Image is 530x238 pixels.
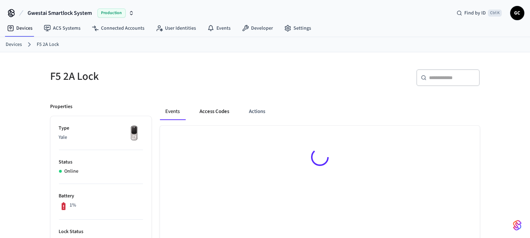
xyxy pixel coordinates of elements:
button: Access Codes [194,103,235,120]
span: GC [511,7,524,19]
h5: F5 2A Lock [50,69,261,84]
a: ACS Systems [38,22,86,35]
img: SeamLogoGradient.69752ec5.svg [513,220,522,231]
span: Gwestai Smartlock System [28,9,92,17]
p: 1% [70,202,76,209]
a: Settings [279,22,317,35]
p: Properties [50,103,73,111]
a: User Identities [150,22,202,35]
p: Online [65,168,79,175]
p: Type [59,125,143,132]
a: Connected Accounts [86,22,150,35]
p: Status [59,159,143,166]
span: Production [97,8,126,18]
img: Yale Assure Touchscreen Wifi Smart Lock, Satin Nickel, Front [125,125,143,142]
button: GC [510,6,524,20]
span: Ctrl K [488,10,502,17]
a: Devices [6,41,22,48]
p: Yale [59,134,143,141]
a: Devices [1,22,38,35]
div: ant example [160,103,480,120]
div: Find by IDCtrl K [451,7,507,19]
button: Events [160,103,186,120]
a: F5 2A Lock [37,41,59,48]
p: Battery [59,192,143,200]
p: Lock Status [59,228,143,236]
span: Find by ID [464,10,486,17]
button: Actions [244,103,271,120]
a: Developer [236,22,279,35]
a: Events [202,22,236,35]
